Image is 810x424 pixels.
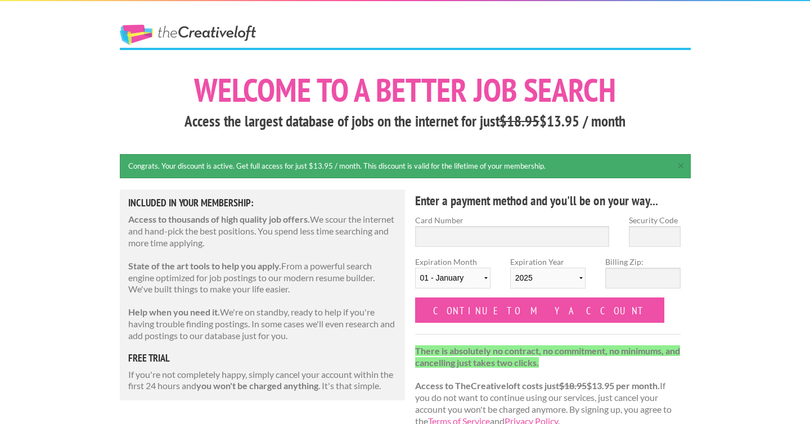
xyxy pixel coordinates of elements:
h5: Included in Your Membership: [128,198,397,208]
h5: free trial [128,353,397,363]
h3: Access the largest database of jobs on the internet for just $13.95 / month [120,111,691,132]
div: Congrats. Your discount is active. Get full access for just $13.95 / month. This discount is vali... [120,154,691,178]
label: Billing Zip: [605,256,681,268]
p: We scour the internet and hand-pick the best positions. You spend less time searching and more ti... [128,214,397,249]
strong: Help when you need it. [128,306,220,317]
p: If you're not completely happy, simply cancel your account within the first 24 hours and . It's t... [128,369,397,393]
del: $18.95 [559,380,587,391]
p: We're on standby, ready to help if you're having trouble finding postings. In some cases we'll ev... [128,306,397,341]
select: Expiration Year [510,268,586,288]
strong: State of the art tools to help you apply. [128,260,281,271]
strong: Access to TheCreativeloft costs just $13.95 per month. [415,380,660,391]
p: From a powerful search engine optimized for job postings to our modern resume builder. We've buil... [128,260,397,295]
del: $18.95 [499,111,539,130]
strong: Access to thousands of high quality job offers. [128,214,310,224]
select: Expiration Month [415,268,490,288]
input: Continue to my account [415,297,665,323]
strong: There is absolutely no contract, no commitment, no minimums, and cancelling just takes two clicks. [415,345,680,368]
a: The Creative Loft [120,25,256,45]
label: Expiration Month [415,256,490,297]
h1: Welcome to a better job search [120,74,691,106]
a: × [674,160,688,168]
h4: Enter a payment method and you'll be on your way... [415,192,681,210]
strong: you won't be charged anything [196,380,318,391]
label: Security Code [629,214,681,226]
label: Expiration Year [510,256,586,297]
label: Card Number [415,214,610,226]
